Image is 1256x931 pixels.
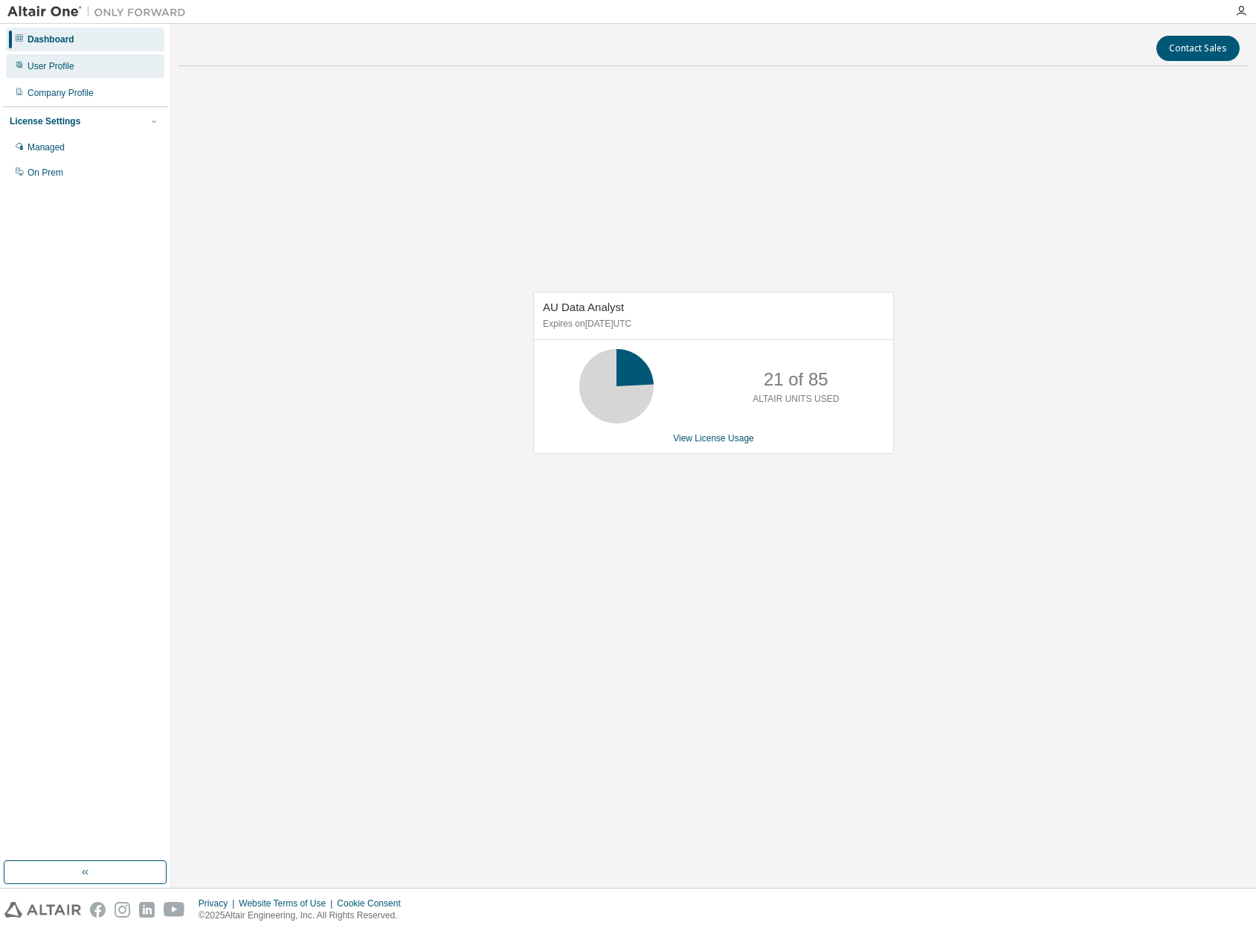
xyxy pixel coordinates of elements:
[543,318,880,330] p: Expires on [DATE] UTC
[28,141,65,153] div: Managed
[28,87,94,99] div: Company Profile
[764,367,828,392] p: 21 of 85
[7,4,193,19] img: Altair One
[239,898,337,909] div: Website Terms of Use
[1156,36,1240,61] button: Contact Sales
[115,902,130,918] img: instagram.svg
[28,60,74,72] div: User Profile
[543,301,624,313] span: AU Data Analyst
[199,898,239,909] div: Privacy
[28,167,63,179] div: On Prem
[10,115,80,127] div: License Settings
[199,909,410,922] p: © 2025 Altair Engineering, Inc. All Rights Reserved.
[337,898,409,909] div: Cookie Consent
[4,902,81,918] img: altair_logo.svg
[90,902,106,918] img: facebook.svg
[673,433,754,444] a: View License Usage
[164,902,185,918] img: youtube.svg
[753,393,839,406] p: ALTAIR UNITS USED
[28,33,74,45] div: Dashboard
[139,902,155,918] img: linkedin.svg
